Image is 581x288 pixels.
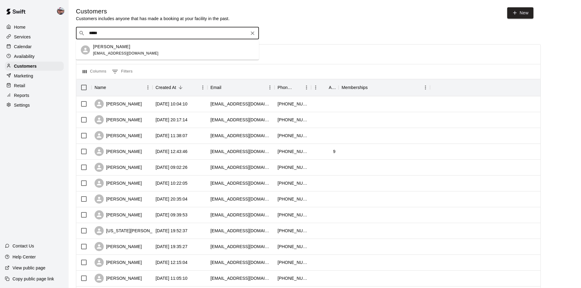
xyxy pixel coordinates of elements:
[198,83,207,92] button: Menu
[210,117,271,123] div: kbean21@yahoo.com
[156,275,188,281] div: 2025-09-25 11:05:10
[13,243,34,249] p: Contact Us
[311,79,339,96] div: Age
[333,148,335,155] div: 9
[156,133,188,139] div: 2025-10-06 11:38:07
[329,79,335,96] div: Age
[56,5,69,17] div: Alec Silverman
[95,131,142,140] div: [PERSON_NAME]
[14,92,29,98] p: Reports
[95,258,142,267] div: [PERSON_NAME]
[156,79,176,96] div: Created At
[13,265,45,271] p: View public page
[293,83,302,92] button: Sort
[274,79,311,96] div: Phone Number
[302,83,311,92] button: Menu
[5,62,64,71] a: Customers
[176,83,185,92] button: Sort
[210,180,271,186] div: lisafarino0802@gmail.com
[278,148,308,155] div: +16094403388
[210,101,271,107] div: thorntonco@gmail.com
[14,24,26,30] p: Home
[14,44,32,50] p: Calendar
[5,23,64,32] a: Home
[76,7,230,16] h5: Customers
[95,147,142,156] div: [PERSON_NAME]
[339,79,430,96] div: Memberships
[156,164,188,170] div: 2025-10-03 09:02:26
[5,101,64,110] div: Settings
[110,67,134,76] button: Show filters
[278,212,308,218] div: +12154987632
[14,53,35,59] p: Availability
[76,27,259,39] div: Search customers by name or email
[156,180,188,186] div: 2025-10-01 10:22:05
[143,83,152,92] button: Menu
[14,102,30,108] p: Settings
[278,244,308,250] div: +16098362402
[93,44,130,50] p: [PERSON_NAME]
[210,275,271,281] div: roxygrl6009@gmail.com
[207,79,274,96] div: Email
[156,228,188,234] div: 2025-09-28 19:52:37
[93,51,159,55] span: [EMAIL_ADDRESS][DOMAIN_NAME]
[5,42,64,51] a: Calendar
[210,244,271,250] div: jolenelesneski@gmail.com
[278,228,308,234] div: +16092306986
[368,83,376,92] button: Sort
[278,196,308,202] div: +12159198326
[278,164,308,170] div: +14179731777
[278,259,308,265] div: +17326483817
[278,117,308,123] div: +14433406412
[210,133,271,139] div: kdelong1116@gmail.com
[156,148,188,155] div: 2025-10-05 12:43:46
[210,196,271,202] div: gem1814g@gmail.com
[421,83,430,92] button: Menu
[95,226,166,235] div: [US_STATE][PERSON_NAME]
[95,194,142,204] div: [PERSON_NAME]
[320,83,329,92] button: Sort
[13,276,54,282] p: Copy public page link
[5,81,64,90] a: Retail
[5,32,64,41] a: Services
[265,83,274,92] button: Menu
[95,99,142,108] div: [PERSON_NAME]
[156,196,188,202] div: 2025-09-29 20:35:04
[91,79,152,96] div: Name
[278,180,308,186] div: +18562963480
[210,79,221,96] div: Email
[5,71,64,80] div: Marketing
[76,16,230,22] p: Customers includes anyone that has made a booking at your facility in the past.
[248,29,257,37] button: Clear
[156,259,188,265] div: 2025-09-26 12:15:04
[106,83,115,92] button: Sort
[210,148,271,155] div: smikulski79@comcast.net
[278,79,293,96] div: Phone Number
[278,275,308,281] div: +18562663134
[5,52,64,61] a: Availability
[278,133,308,139] div: +12675754534
[81,45,90,55] div: Emmerson James
[95,79,106,96] div: Name
[156,117,188,123] div: 2025-10-07 20:17:14
[14,83,25,89] p: Retail
[95,179,142,188] div: [PERSON_NAME]
[95,115,142,124] div: [PERSON_NAME]
[95,242,142,251] div: [PERSON_NAME]
[95,163,142,172] div: [PERSON_NAME]
[210,228,271,234] div: ginnisue56@gmail.com
[14,73,33,79] p: Marketing
[57,7,64,15] img: Alec Silverman
[14,63,37,69] p: Customers
[156,244,188,250] div: 2025-09-28 19:35:27
[14,34,31,40] p: Services
[13,254,36,260] p: Help Center
[95,210,142,219] div: [PERSON_NAME]
[5,91,64,100] div: Reports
